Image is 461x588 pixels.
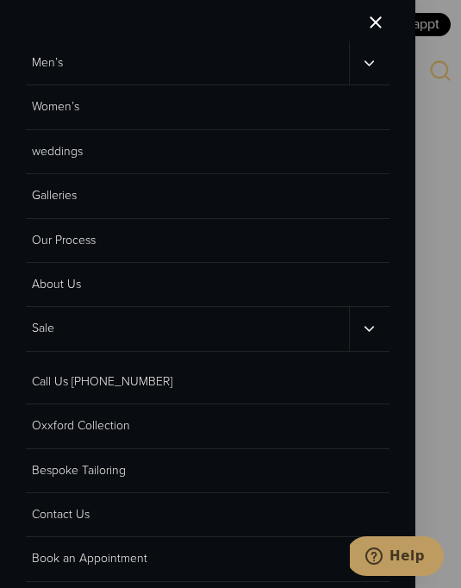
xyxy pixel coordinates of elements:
[26,130,389,174] a: weddings
[26,263,389,307] a: About Us
[26,360,389,582] nav: Secondary Mobile Navigation
[26,449,389,493] a: Bespoke Tailoring
[26,537,389,581] a: Book an Appointment
[350,536,444,579] iframe: Opens a widget where you can chat to one of our agents
[26,307,349,350] a: Sale
[26,85,389,129] a: Women’s
[26,41,389,352] nav: Primary Mobile Navigation
[26,493,389,537] a: Contact Us
[26,174,389,218] a: Galleries
[349,307,389,350] button: Sale sub menu toggle
[26,360,389,404] a: Call Us [PHONE_NUMBER]
[349,41,389,84] button: Men’s sub menu toggle
[26,41,349,84] a: Men’s
[26,404,389,448] a: Oxxford Collection
[26,219,389,263] a: Our Process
